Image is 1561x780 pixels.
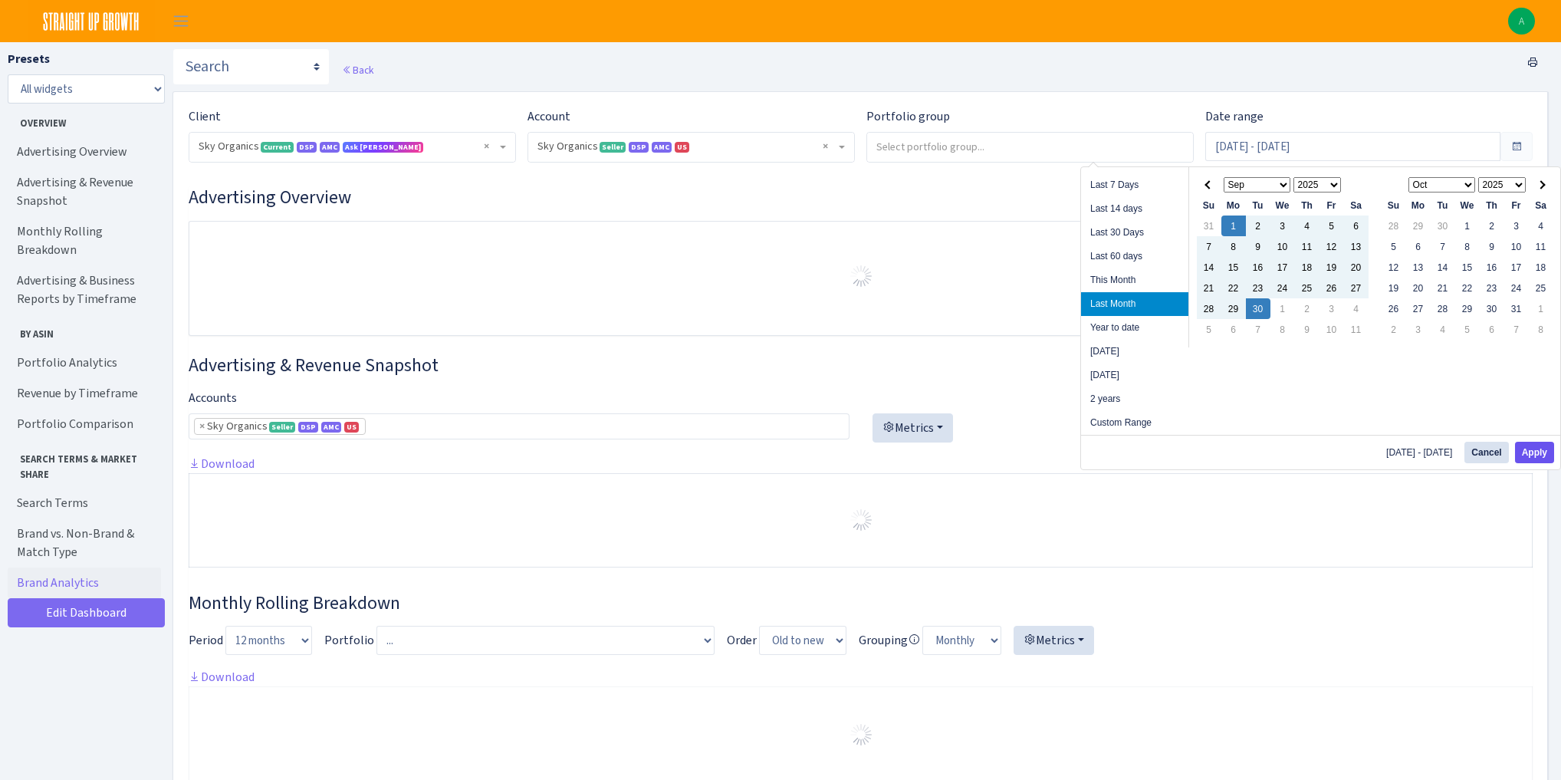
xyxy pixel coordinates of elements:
td: 5 [1455,319,1480,340]
th: Th [1295,195,1319,216]
td: 30 [1431,216,1455,236]
td: 14 [1197,257,1221,278]
span: Overview [8,110,160,130]
li: Custom Range [1081,411,1188,435]
td: 21 [1431,278,1455,298]
td: 2 [1382,319,1406,340]
td: 30 [1246,298,1270,319]
h3: Widget #1 [189,186,1533,209]
td: 31 [1197,216,1221,236]
td: 7 [1504,319,1529,340]
span: Amazon Marketing Cloud [652,142,672,153]
td: 22 [1455,278,1480,298]
label: Period [189,631,223,650]
span: DSP [629,142,649,153]
span: DSP [297,142,317,153]
span: Sky Organics <span class="badge badge-success">Seller</span><span class="badge badge-primary">DSP... [537,139,836,154]
td: 18 [1295,257,1319,278]
a: Advertising & Revenue Snapshot [8,167,161,216]
td: 10 [1504,236,1529,257]
th: Su [1382,195,1406,216]
li: Last Month [1081,292,1188,316]
label: Accounts [189,389,237,407]
td: 4 [1295,216,1319,236]
th: Su [1197,195,1221,216]
td: 3 [1270,216,1295,236]
td: 28 [1431,298,1455,319]
a: Back [342,63,373,77]
td: 4 [1344,298,1369,319]
span: Ask [PERSON_NAME] [343,142,423,153]
td: 24 [1504,278,1529,298]
li: 2 years [1081,387,1188,411]
td: 7 [1246,319,1270,340]
td: 6 [1480,319,1504,340]
td: 13 [1406,257,1431,278]
button: Metrics [1014,626,1094,655]
td: 1 [1455,216,1480,236]
label: Date range [1205,107,1264,126]
span: Sky Organics <span class="badge badge-success">Current</span><span class="badge badge-primary">DS... [189,133,515,162]
th: Tu [1431,195,1455,216]
a: Search Terms [8,488,161,518]
td: 6 [1221,319,1246,340]
td: 3 [1319,298,1344,319]
td: 2 [1295,298,1319,319]
td: 27 [1344,278,1369,298]
a: Brand vs. Non-Brand & Match Type [8,518,161,568]
th: Fr [1504,195,1529,216]
th: We [1455,195,1480,216]
span: Amazon Marketing Cloud [321,422,341,433]
td: 16 [1480,257,1504,278]
a: Revenue by Timeframe [8,378,161,409]
span: Seller [269,422,295,433]
span: Remove all items [823,139,828,154]
span: US [344,422,359,433]
td: 28 [1197,298,1221,319]
td: 26 [1319,278,1344,298]
span: Current [261,142,294,153]
li: Last 14 days [1081,197,1188,221]
td: 8 [1221,236,1246,257]
td: 9 [1480,236,1504,257]
td: 31 [1504,298,1529,319]
td: 11 [1295,236,1319,257]
td: 29 [1406,216,1431,236]
span: [DATE] - [DATE] [1386,448,1458,457]
label: Client [189,107,221,126]
th: Mo [1221,195,1246,216]
a: Advertising & Business Reports by Timeframe [8,265,161,314]
a: Brand Analytics [8,568,161,598]
td: 10 [1319,319,1344,340]
td: 1 [1529,298,1553,319]
span: Remove all items [484,139,489,154]
img: Angela Sun [1508,8,1535,35]
td: 6 [1406,236,1431,257]
td: 1 [1221,216,1246,236]
td: 3 [1406,319,1431,340]
input: Select portfolio group... [867,133,1194,160]
label: Presets [8,50,50,68]
button: Apply [1515,442,1554,463]
td: 15 [1455,257,1480,278]
th: Sa [1529,195,1553,216]
td: 26 [1382,298,1406,319]
a: Portfolio Analytics [8,347,161,378]
a: Portfolio Comparison [8,409,161,439]
td: 23 [1480,278,1504,298]
span: SUG AI Assistant [345,142,421,152]
td: 8 [1529,319,1553,340]
td: 20 [1344,257,1369,278]
th: Tu [1246,195,1270,216]
img: Preloader [849,508,873,532]
td: 4 [1431,319,1455,340]
h3: Widget #38 [189,592,1533,614]
button: Metrics [873,413,953,443]
td: 29 [1455,298,1480,319]
label: Portfolio group [866,107,950,126]
li: Sky Organics <span class="badge badge-success">Seller</span><span class="badge badge-primary">DSP... [194,418,366,435]
td: 27 [1406,298,1431,319]
td: 17 [1504,257,1529,278]
th: Th [1480,195,1504,216]
label: Grouping [859,631,920,650]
